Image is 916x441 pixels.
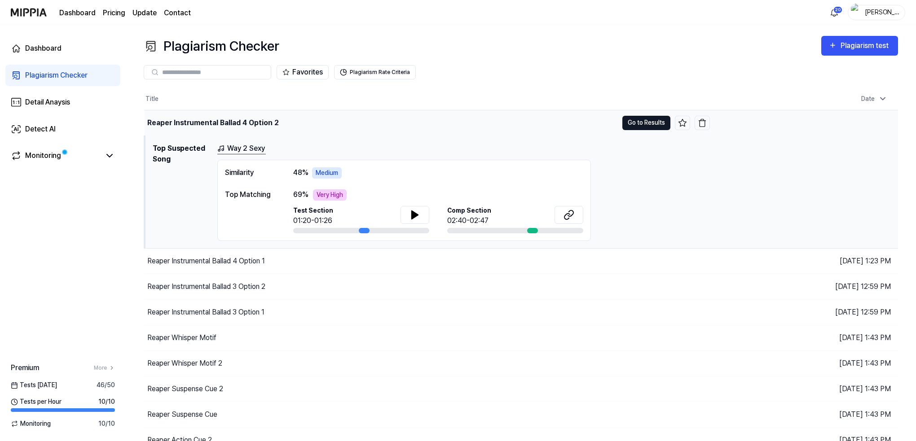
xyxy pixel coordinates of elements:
span: 10 / 10 [98,419,115,428]
span: Monitoring [11,419,51,428]
span: Test Section [293,206,333,215]
span: Tests [DATE] [11,380,57,390]
div: Reaper Suspense Cue 2 [147,384,223,394]
div: Dashboard [25,43,62,54]
a: Update [132,8,157,18]
div: Reaper Whisper Motif [147,332,216,343]
span: Premium [11,362,39,373]
div: Top Matching [225,189,275,200]
button: Go to Results [622,116,670,130]
div: [PERSON_NAME] [864,7,899,17]
div: Detect AI [25,124,56,135]
a: Detect AI [5,118,120,140]
img: delete [698,118,707,127]
div: Date [858,92,891,106]
div: Reaper Instrumental Ballad 3 Option 2 [147,281,265,292]
img: 알림 [829,7,840,18]
td: [DATE] 1:43 PM [710,376,898,402]
span: Comp Section [447,206,491,215]
div: Plagiarism Checker [25,70,88,81]
div: 01:20-01:26 [293,215,333,226]
span: 46 / 50 [97,380,115,390]
span: 69 % [293,189,308,200]
td: [DATE] 1:23 PM [710,248,898,274]
span: 10 / 10 [98,397,115,406]
button: Favorites [277,65,329,79]
td: [DATE] 12:59 PM [710,299,898,325]
div: 20 [833,6,842,13]
h1: Top Suspected Song [153,143,210,241]
a: More [94,364,115,372]
button: Plagiarism test [821,36,898,56]
div: Detail Anaysis [25,97,70,108]
button: Plagiarism Rate Criteria [334,65,416,79]
td: [DATE] 1:23 PM [710,110,898,135]
img: profile [851,4,862,22]
a: Way 2 Sexy [217,143,266,154]
a: Plagiarism Checker [5,65,120,86]
a: Monitoring [11,150,101,161]
button: profile[PERSON_NAME] [848,5,905,20]
div: Plagiarism Checker [144,36,279,56]
span: 48 % [293,167,308,178]
td: [DATE] 1:43 PM [710,402,898,427]
a: Contact [164,8,191,18]
td: [DATE] 12:59 PM [710,274,898,299]
td: [DATE] 1:43 PM [710,350,898,376]
div: Reaper Instrumental Ballad 3 Option 1 [147,307,264,318]
div: 02:40-02:47 [447,215,491,226]
a: Dashboard [59,8,96,18]
td: [DATE] 1:43 PM [710,325,898,350]
div: Similarity [225,167,275,179]
th: Title [145,88,710,110]
a: Dashboard [5,38,120,59]
a: Detail Anaysis [5,92,120,113]
div: Reaper Instrumental Ballad 4 Option 1 [147,256,265,266]
div: Reaper Instrumental Ballad 4 Option 2 [147,118,279,128]
div: Medium [312,167,342,179]
div: Monitoring [25,150,61,161]
div: Reaper Suspense Cue [147,409,217,420]
div: Plagiarism test [841,40,891,52]
button: Pricing [103,8,125,18]
div: Reaper Whisper Motif 2 [147,358,222,369]
span: Tests per Hour [11,397,62,406]
div: Very High [313,189,347,201]
button: 알림20 [827,5,841,20]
